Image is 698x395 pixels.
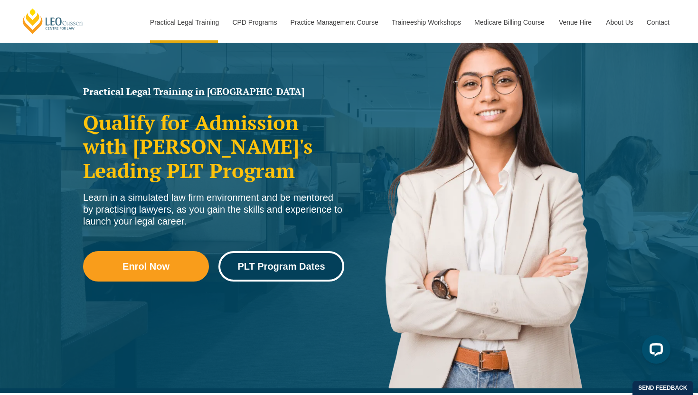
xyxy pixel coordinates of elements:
a: Practical Legal Training [143,2,226,43]
a: Contact [640,2,677,43]
a: Venue Hire [552,2,599,43]
a: Traineeship Workshops [385,2,467,43]
a: About Us [599,2,640,43]
a: PLT Program Dates [218,251,344,282]
div: Learn in a simulated law firm environment and be mentored by practising lawyers, as you gain the ... [83,192,344,227]
a: Medicare Billing Course [467,2,552,43]
h1: Practical Legal Training in [GEOGRAPHIC_DATA] [83,87,344,96]
a: Enrol Now [83,251,209,282]
a: Practice Management Course [283,2,385,43]
h2: Qualify for Admission with [PERSON_NAME]'s Leading PLT Program [83,111,344,182]
span: PLT Program Dates [237,262,325,271]
iframe: LiveChat chat widget [634,331,674,371]
a: [PERSON_NAME] Centre for Law [21,8,85,35]
a: CPD Programs [225,2,283,43]
span: Enrol Now [123,262,170,271]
